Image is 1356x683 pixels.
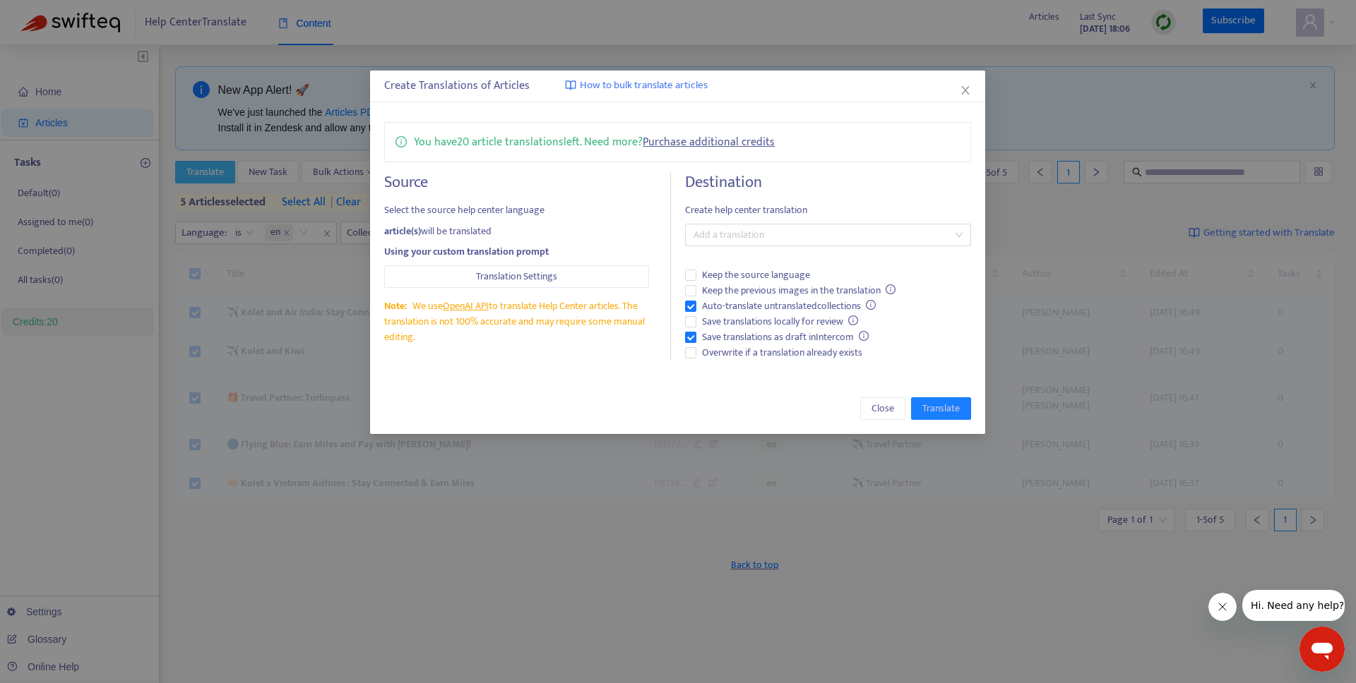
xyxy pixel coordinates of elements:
span: info-circle [860,331,869,341]
span: Select the source help center language [384,203,649,218]
span: info-circle [867,300,876,310]
button: Close [958,83,974,98]
span: Save translations locally for review [696,314,864,330]
div: Create Translations of Articles [384,78,971,95]
span: info-circle [395,133,407,147]
div: will be translated [384,224,649,239]
button: Translation Settings [384,265,649,288]
span: Overwrite if a translation already exists [696,345,868,361]
span: Save translations as draft in Intercom [696,330,875,345]
span: Translation Settings [476,269,557,284]
div: We use to translate Help Center articles. The translation is not 100% accurate and may require so... [384,298,649,345]
img: image-link [565,80,576,91]
a: OpenAI API [443,298,489,314]
a: How to bulk translate articles [565,78,708,94]
iframe: Message de la compagnie [1242,590,1345,621]
span: close [961,85,972,96]
span: Note: [384,298,407,314]
strong: article(s) [384,223,421,239]
span: Close [872,401,895,416]
span: How to bulk translate articles [580,78,708,94]
div: Using your custom translation prompt [384,244,649,260]
p: You have 20 article translations left. Need more? [414,133,775,151]
span: Auto-translate untranslated collections [696,298,882,314]
span: info-circle [849,315,859,325]
span: Keep the source language [696,267,816,283]
button: Translate [912,397,972,420]
h4: Source [384,173,649,192]
a: Purchase additional credits [643,133,775,152]
span: info-circle [886,284,896,294]
h4: Destination [685,173,971,192]
span: Keep the previous images in the translation [696,283,902,298]
iframe: Fermer le message [1208,593,1237,621]
iframe: Bouton de lancement de la fenêtre de messagerie [1299,627,1345,672]
button: Close [861,397,906,420]
span: Create help center translation [685,203,971,218]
